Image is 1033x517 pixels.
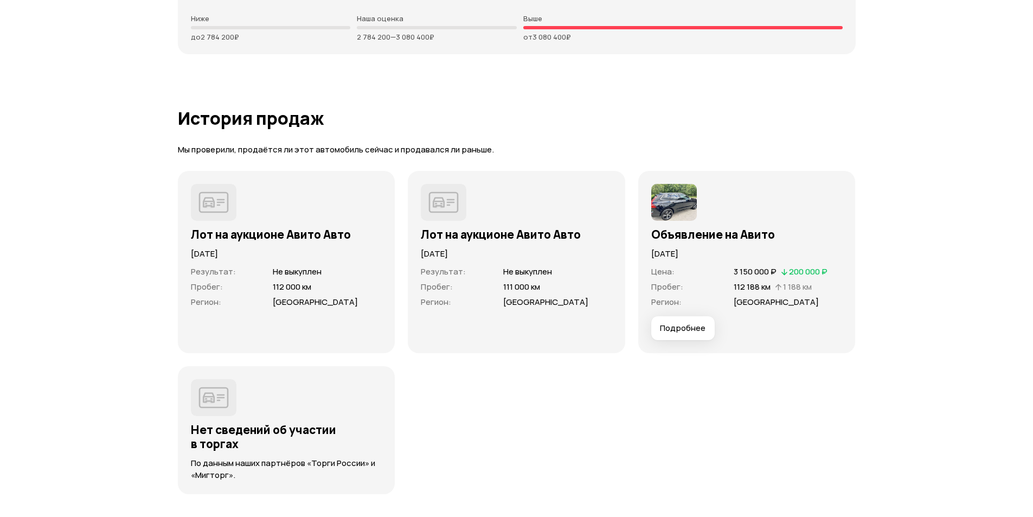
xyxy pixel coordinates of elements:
[651,227,843,241] h3: Объявление на Авито
[503,296,588,308] span: [GEOGRAPHIC_DATA]
[651,248,843,260] p: [DATE]
[421,227,612,241] h3: Лот на аукционе Авито Авто
[651,281,683,292] span: Пробег :
[191,33,351,41] p: до 2 784 200 ₽
[783,281,812,292] span: 1 188 км
[651,316,715,340] button: Подробнее
[191,14,351,23] p: Ниже
[421,266,466,277] span: Результат :
[503,266,552,277] span: Не выкуплен
[273,281,311,292] span: 112 000 км
[191,281,223,292] span: Пробег :
[734,266,777,277] span: 3 150 000 ₽
[421,281,453,292] span: Пробег :
[191,248,382,260] p: [DATE]
[651,296,682,308] span: Регион :
[191,296,221,308] span: Регион :
[357,33,517,41] p: 2 784 200 — 3 080 400 ₽
[191,266,236,277] span: Результат :
[789,266,827,277] span: 200 000 ₽
[523,33,843,41] p: от 3 080 400 ₽
[421,248,612,260] p: [DATE]
[421,296,451,308] span: Регион :
[191,457,382,481] p: По данным наших партнёров «Торги России» и «Мигторг».
[660,323,705,334] span: Подробнее
[273,296,358,308] span: [GEOGRAPHIC_DATA]
[651,266,675,277] span: Цена :
[178,144,856,156] p: Мы проверили, продаётся ли этот автомобиль сейчас и продавался ли раньше.
[503,281,540,292] span: 111 000 км
[357,14,517,23] p: Наша оценка
[734,296,819,308] span: [GEOGRAPHIC_DATA]
[734,281,771,292] span: 112 188 км
[191,227,382,241] h3: Лот на аукционе Авито Авто
[273,266,322,277] span: Не выкуплен
[523,14,843,23] p: Выше
[191,423,382,451] h3: Нет сведений об участии в торгах
[178,108,856,128] h1: История продаж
